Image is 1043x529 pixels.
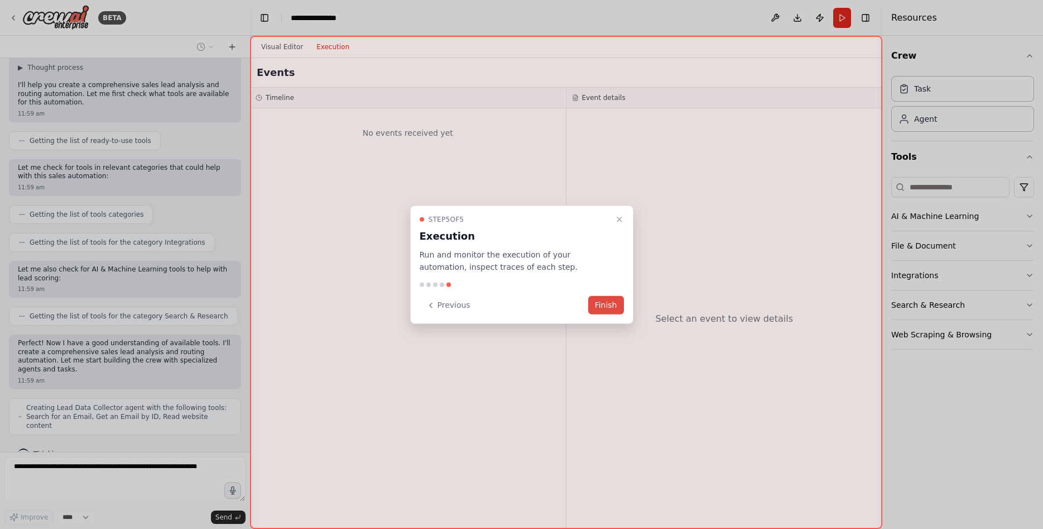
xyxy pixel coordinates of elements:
[257,10,272,26] button: Hide left sidebar
[613,212,626,226] button: Close walkthrough
[588,296,624,314] button: Finish
[420,248,611,274] p: Run and monitor the execution of your automation, inspect traces of each step.
[429,215,464,223] span: Step 5 of 5
[420,228,611,244] h3: Execution
[420,296,477,314] button: Previous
